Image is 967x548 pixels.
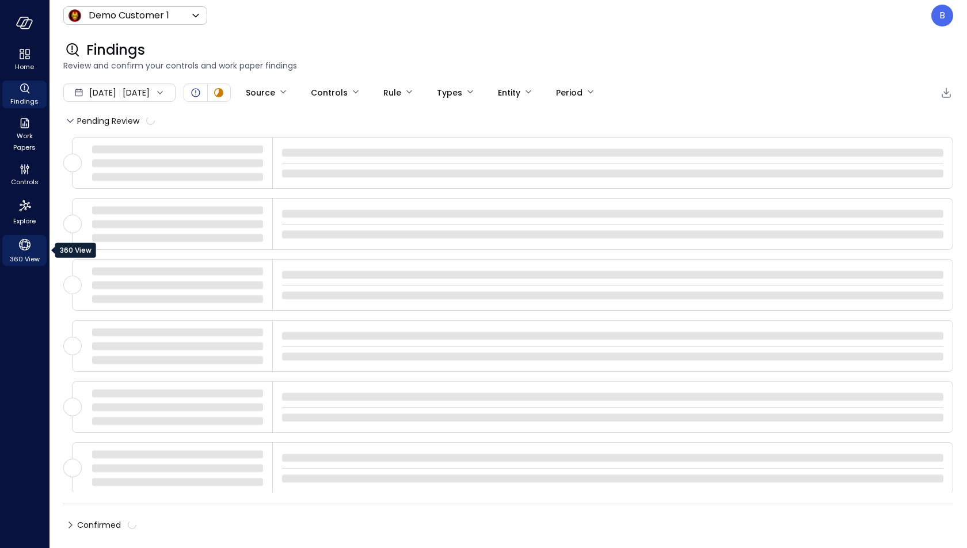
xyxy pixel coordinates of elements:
[13,215,36,227] span: Explore
[931,5,953,26] div: Boaz
[2,81,47,108] div: Findings
[212,86,226,100] div: In Progress
[311,83,348,102] div: Controls
[10,253,40,265] span: 360 View
[246,83,275,102] div: Source
[2,115,47,154] div: Work Papers
[7,130,42,153] span: Work Papers
[89,9,169,22] p: Demo Customer 1
[89,86,116,99] span: [DATE]
[86,41,145,59] span: Findings
[11,176,39,188] span: Controls
[2,235,47,266] div: 360 View
[127,520,138,530] span: calculating...
[498,83,520,102] div: Entity
[68,9,82,22] img: Icon
[556,83,583,102] div: Period
[55,243,96,258] div: 360 View
[2,161,47,189] div: Controls
[77,516,136,534] span: Confirmed
[189,86,203,100] div: Open
[939,9,945,22] p: B
[63,59,953,72] span: Review and confirm your controls and work paper findings
[77,112,155,130] span: Pending Review
[146,116,156,126] span: calculating...
[383,83,401,102] div: Rule
[10,96,39,107] span: Findings
[15,61,34,73] span: Home
[437,83,462,102] div: Types
[2,46,47,74] div: Home
[2,196,47,228] div: Explore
